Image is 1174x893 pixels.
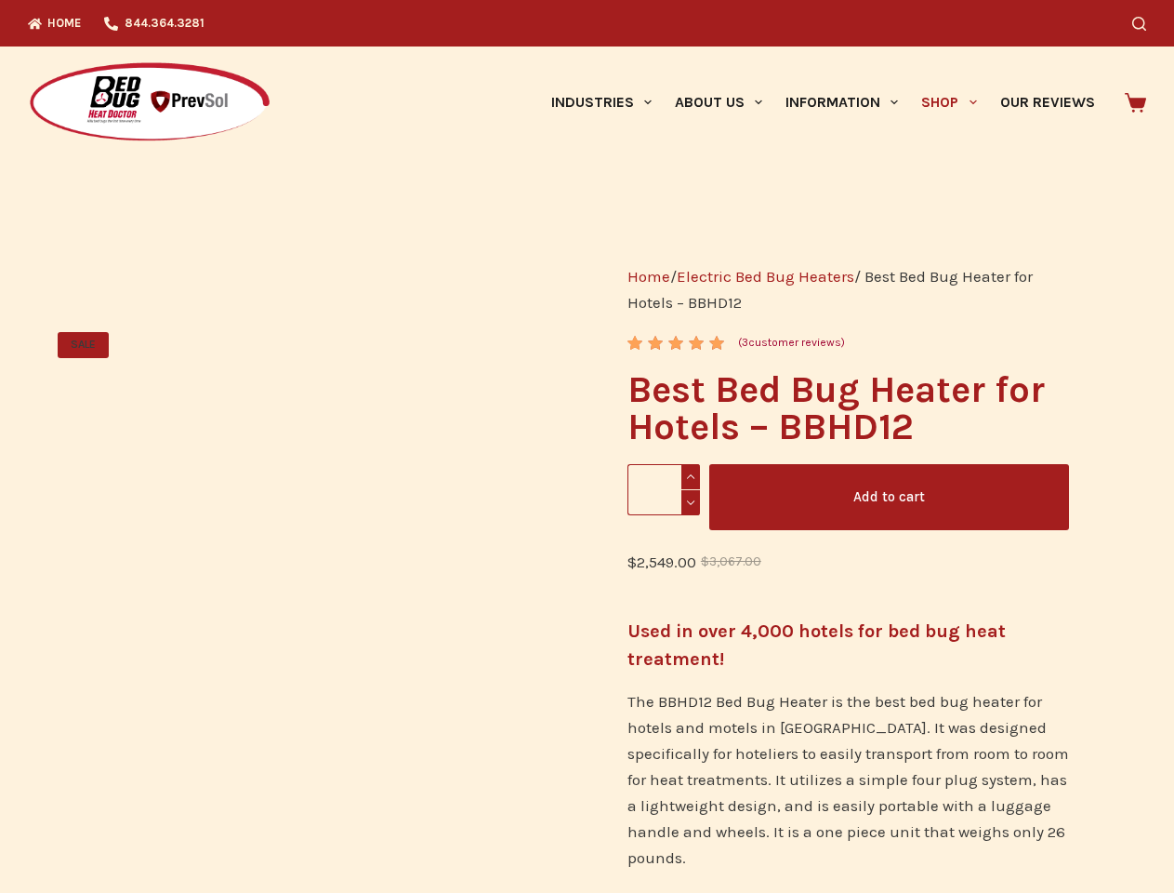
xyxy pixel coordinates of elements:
[627,688,1069,871] p: The BBHD12 Bed Bug Heater is the best bed bug heater for hotels and motels in [GEOGRAPHIC_DATA]. ...
[627,553,637,571] span: $
[627,336,727,350] div: Rated 5.00 out of 5
[627,336,640,365] span: 3
[742,336,748,349] span: 3
[910,47,988,158] a: Shop
[701,554,761,568] bdi: 3,067.00
[738,334,845,353] a: (3customer reviews)
[988,47,1106,158] a: Our Reviews
[539,47,663,158] a: Industries
[627,263,1069,315] nav: Breadcrumb
[627,620,1006,670] strong: Used in over 4,000 hotels for bed bug heat treatment!
[58,332,109,358] span: SALE
[1132,17,1146,31] button: Search
[774,47,910,158] a: Information
[627,464,700,515] input: Product quantity
[627,371,1069,446] h1: Best Bed Bug Heater for Hotels – BBHD12
[627,336,727,449] span: Rated out of 5 based on customer ratings
[539,47,1106,158] nav: Primary
[709,464,1069,530] button: Add to cart
[677,267,854,286] a: Electric Bed Bug Heaters
[663,47,773,158] a: About Us
[627,553,696,571] bdi: 2,549.00
[28,61,271,144] img: Prevsol/Bed Bug Heat Doctor
[701,554,709,568] span: $
[627,267,670,286] a: Home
